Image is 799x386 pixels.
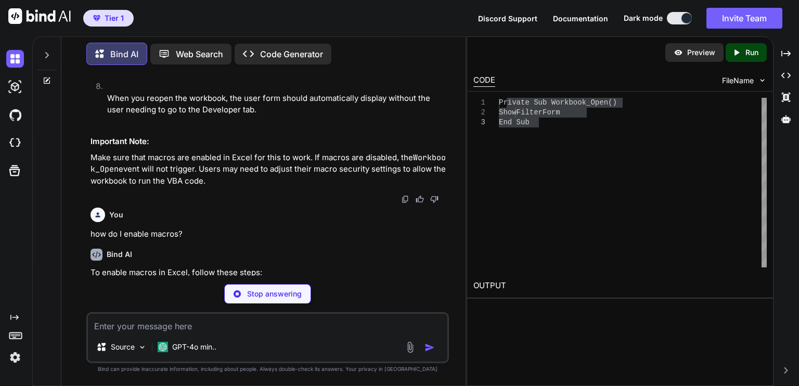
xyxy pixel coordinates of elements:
[110,48,138,60] p: Bind AI
[499,98,617,107] span: Private Sub Workbook_Open()
[83,10,134,27] button: premiumTier 1
[473,108,485,118] div: 2
[758,76,767,85] img: chevron down
[158,342,168,352] img: GPT-4o mini
[176,48,223,60] p: Web Search
[404,341,416,353] img: attachment
[111,342,135,352] p: Source
[467,274,773,298] h2: OUTPUT
[107,249,132,260] h6: Bind AI
[430,195,439,203] img: dislike
[706,8,782,29] button: Invite Team
[91,152,447,187] p: Make sure that macros are enabled in Excel for this to work. If macros are disabled, the event wi...
[105,13,124,23] span: Tier 1
[401,195,409,203] img: copy
[91,152,446,175] code: Workbook_Open
[247,289,302,299] p: Stop answering
[473,98,485,108] div: 1
[499,108,560,117] span: ShowFilterForm
[553,13,608,24] button: Documentation
[674,48,683,57] img: preview
[624,13,663,23] span: Dark mode
[424,342,435,353] img: icon
[473,118,485,127] div: 3
[478,14,537,23] span: Discord Support
[107,93,447,116] p: When you reopen the workbook, the user form should automatically display without the user needing...
[260,48,323,60] p: Code Generator
[473,74,495,87] div: CODE
[478,13,537,24] button: Discord Support
[687,47,715,58] p: Preview
[499,118,530,126] span: End Sub
[138,343,147,352] img: Pick Models
[6,349,24,366] img: settings
[745,47,758,58] p: Run
[722,75,754,86] span: FileName
[109,210,123,220] h6: You
[86,365,449,373] p: Bind can provide inaccurate information, including about people. Always double-check its answers....
[553,14,608,23] span: Documentation
[6,106,24,124] img: githubDark
[93,15,100,21] img: premium
[416,195,424,203] img: like
[91,228,447,240] p: how do I enable macros?
[172,342,216,352] p: GPT-4o min..
[6,50,24,68] img: darkChat
[91,136,447,148] h3: Important Note:
[8,8,71,24] img: Bind AI
[6,134,24,152] img: cloudideIcon
[6,78,24,96] img: darkAi-studio
[91,267,447,279] p: To enable macros in Excel, follow these steps:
